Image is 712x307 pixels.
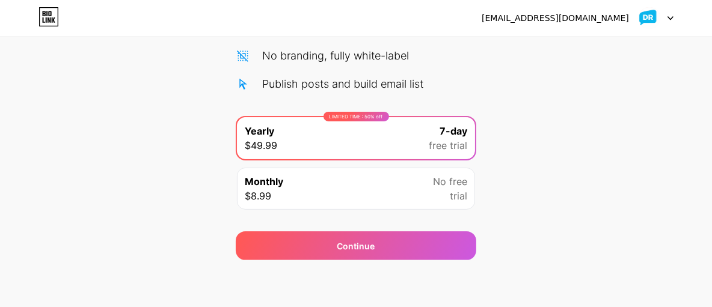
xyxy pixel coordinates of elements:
[245,138,277,153] span: $49.99
[433,174,467,189] span: No free
[482,12,629,25] div: [EMAIL_ADDRESS][DOMAIN_NAME]
[638,7,661,29] img: docresponse
[429,138,467,153] span: free trial
[245,174,283,189] span: Monthly
[262,76,423,92] div: Publish posts and build email list
[245,124,274,138] span: Yearly
[262,47,409,64] div: No branding, fully white-label
[450,189,467,203] span: trial
[324,112,389,121] div: LIMITED TIME : 50% off
[245,189,271,203] span: $8.99
[440,124,467,138] span: 7-day
[337,240,375,252] div: Continue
